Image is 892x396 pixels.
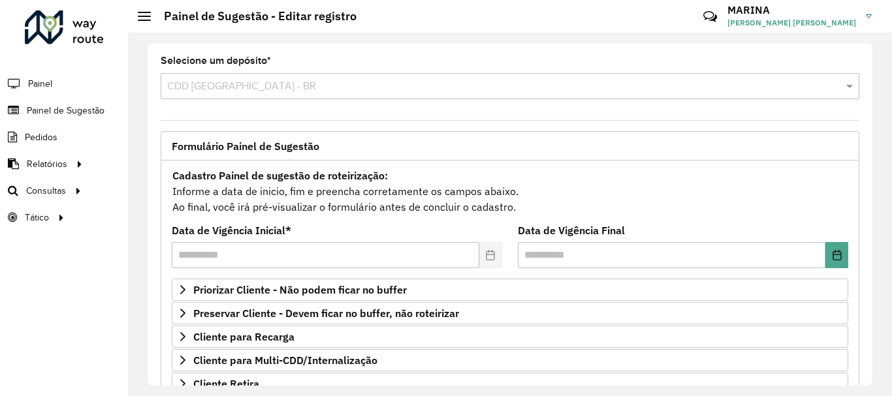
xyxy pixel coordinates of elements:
[27,157,67,171] span: Relatórios
[161,53,271,69] label: Selecione um depósito
[193,331,295,342] span: Cliente para Recarga
[172,169,388,182] strong: Cadastro Painel de sugestão de roteirização:
[172,302,848,324] a: Preservar Cliente - Devem ficar no buffer, não roteirizar
[727,17,856,29] span: [PERSON_NAME] [PERSON_NAME]
[696,3,724,31] a: Contato Rápido
[151,9,357,23] h2: Painel de Sugestão - Editar registro
[518,222,625,238] label: Data de Vigência Final
[172,279,848,301] a: Priorizar Cliente - Não podem ficar no buffer
[825,242,848,268] button: Choose Date
[26,184,66,198] span: Consultas
[172,326,848,348] a: Cliente para Recarga
[172,141,319,151] span: Formulário Painel de Sugestão
[172,222,291,238] label: Data de Vigência Inicial
[25,211,49,224] span: Tático
[172,167,848,215] div: Informe a data de inicio, fim e preencha corretamente os campos abaixo. Ao final, você irá pré-vi...
[193,355,377,365] span: Cliente para Multi-CDD/Internalização
[172,349,848,371] a: Cliente para Multi-CDD/Internalização
[193,308,459,318] span: Preservar Cliente - Devem ficar no buffer, não roteirizar
[27,104,104,117] span: Painel de Sugestão
[727,4,856,16] h3: MARINA
[193,378,259,389] span: Cliente Retira
[28,77,52,91] span: Painel
[25,130,57,144] span: Pedidos
[193,284,407,295] span: Priorizar Cliente - Não podem ficar no buffer
[172,373,848,395] a: Cliente Retira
